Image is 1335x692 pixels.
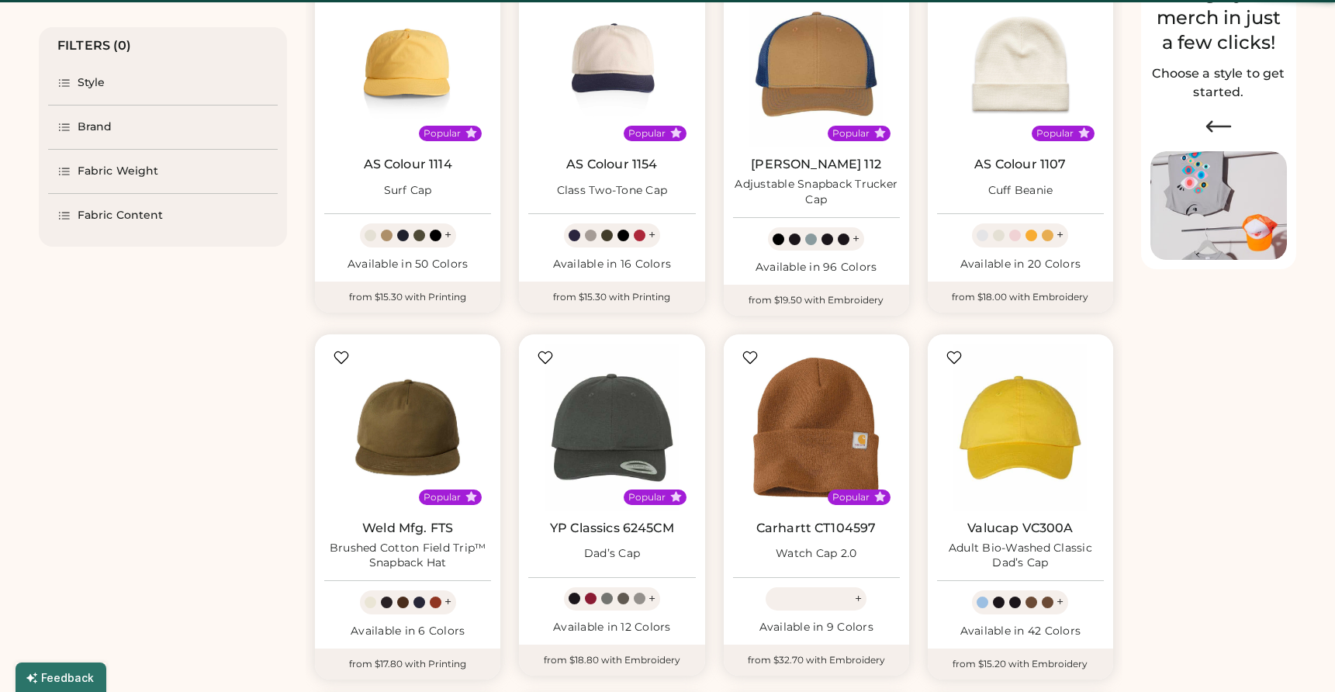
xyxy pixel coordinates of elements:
div: + [853,230,859,247]
img: Carhartt CT104597 Watch Cap 2.0 [733,344,900,510]
div: Popular [628,491,666,503]
div: from $19.50 with Embroidery [724,285,909,316]
div: Fabric Weight [78,164,158,179]
div: Available in 50 Colors [324,257,491,272]
button: Popular Style [874,127,886,139]
a: Weld Mfg. FTS [362,521,453,536]
div: Popular [628,127,666,140]
div: Style [78,75,105,91]
img: Valucap VC300A Adult Bio-Washed Classic Dad’s Cap [937,344,1104,510]
div: Class Two-Tone Cap [557,183,668,199]
a: YP Classics 6245CM [550,521,674,536]
a: AS Colour 1154 [566,157,657,172]
div: Dad’s Cap [584,546,640,562]
div: from $15.20 with Embroidery [928,649,1113,680]
div: Popular [424,491,461,503]
div: Adult Bio-Washed Classic Dad’s Cap [937,541,1104,572]
div: Brushed Cotton Field Trip™ Snapback Hat [324,541,491,572]
div: Adjustable Snapback Trucker Cap [733,177,900,208]
div: from $18.00 with Embroidery [928,282,1113,313]
img: YP Classics 6245CM Dad’s Cap [528,344,695,510]
button: Popular Style [465,127,477,139]
div: + [1057,227,1064,244]
div: from $15.30 with Printing [519,282,704,313]
button: Popular Style [465,491,477,503]
button: Popular Style [874,491,886,503]
a: Valucap VC300A [967,521,1073,536]
div: Watch Cap 2.0 [776,546,856,562]
div: + [648,227,655,244]
div: from $17.80 with Printing [315,649,500,680]
div: FILTERS (0) [57,36,132,55]
div: + [648,590,655,607]
div: + [855,590,862,607]
a: [PERSON_NAME] 112 [751,157,881,172]
div: Available in 16 Colors [528,257,695,272]
div: Available in 20 Colors [937,257,1104,272]
h2: Choose a style to get started. [1150,64,1287,102]
div: from $15.30 with Printing [315,282,500,313]
div: Available in 9 Colors [733,620,900,635]
div: from $32.70 with Embroidery [724,645,909,676]
div: Fabric Content [78,208,163,223]
div: Brand [78,119,112,135]
div: Available in 12 Colors [528,620,695,635]
div: + [444,227,451,244]
img: Weld Mfg. FTS Brushed Cotton Field Trip™ Snapback Hat [324,344,491,510]
div: Popular [1036,127,1074,140]
div: Available in 96 Colors [733,260,900,275]
a: AS Colour 1107 [974,157,1066,172]
div: Available in 6 Colors [324,624,491,639]
a: AS Colour 1114 [364,157,452,172]
img: Image of Lisa Congdon Eye Print on T-Shirt and Hat [1150,151,1287,261]
a: Carhartt CT104597 [756,521,877,536]
div: Surf Cap [384,183,432,199]
div: Popular [832,127,870,140]
div: + [444,593,451,611]
button: Popular Style [670,491,682,503]
div: Popular [424,127,461,140]
button: Popular Style [670,127,682,139]
button: Popular Style [1078,127,1090,139]
div: Available in 42 Colors [937,624,1104,639]
div: Cuff Beanie [988,183,1053,199]
div: + [1057,593,1064,611]
div: from $18.80 with Embroidery [519,645,704,676]
div: Popular [832,491,870,503]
